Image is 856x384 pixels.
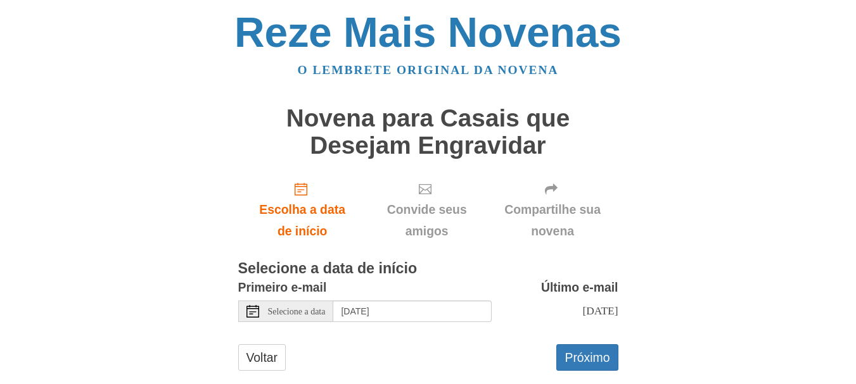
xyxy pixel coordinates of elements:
[556,344,618,371] button: Próximo
[504,202,601,238] font: Compartilhe sua novena
[298,63,559,77] a: O lembrete original da novena
[582,304,618,317] font: [DATE]
[286,104,570,159] font: Novena para Casais que Desejam Engravidar
[541,280,618,294] font: Último e-mail
[246,350,278,364] font: Voltar
[238,171,367,249] a: Escolha a data de início
[387,202,467,238] font: Convide seus amigos
[367,171,487,249] div: Clique em "Avançar" para confirmar sua data de início primeiro.
[268,307,326,316] font: Selecione a data
[238,280,327,294] font: Primeiro e-mail
[565,350,610,364] font: Próximo
[238,260,418,276] font: Selecione a data de início
[487,171,618,249] div: Clique em "Avançar" para confirmar sua data de início primeiro.
[238,344,286,371] a: Voltar
[234,9,622,56] a: Reze Mais Novenas
[259,202,345,238] font: Escolha a data de início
